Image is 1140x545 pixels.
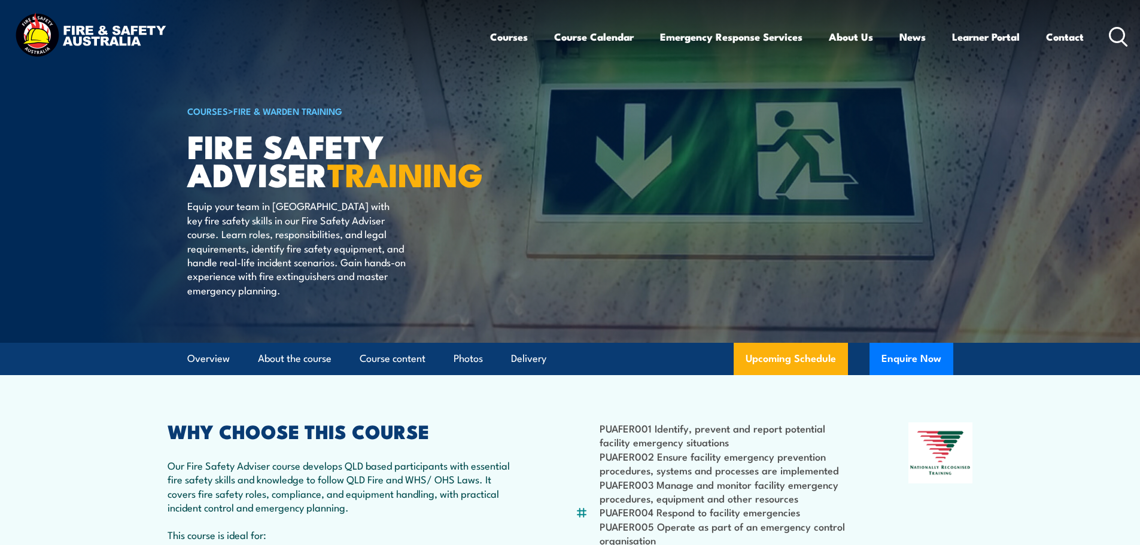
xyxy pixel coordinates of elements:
[168,528,517,541] p: This course is ideal for:
[187,199,406,297] p: Equip your team in [GEOGRAPHIC_DATA] with key fire safety skills in our Fire Safety Adviser cours...
[168,422,517,439] h2: WHY CHOOSE THIS COURSE
[360,343,425,375] a: Course content
[829,21,873,53] a: About Us
[187,343,230,375] a: Overview
[952,21,1020,53] a: Learner Portal
[600,477,850,506] li: PUAFER003 Manage and monitor facility emergency procedures, equipment and other resources
[187,104,228,117] a: COURSES
[899,21,926,53] a: News
[554,21,634,53] a: Course Calendar
[490,21,528,53] a: Courses
[168,458,517,514] p: Our Fire Safety Adviser course develops QLD based participants with essential fire safety skills ...
[511,343,546,375] a: Delivery
[734,343,848,375] a: Upcoming Schedule
[600,421,850,449] li: PUAFER001 Identify, prevent and report potential facility emergency situations
[187,132,483,187] h1: FIRE SAFETY ADVISER
[187,103,483,118] h6: >
[600,505,850,519] li: PUAFER004 Respond to facility emergencies
[600,449,850,477] li: PUAFER002 Ensure facility emergency prevention procedures, systems and processes are implemented
[327,148,483,198] strong: TRAINING
[258,343,332,375] a: About the course
[660,21,802,53] a: Emergency Response Services
[233,104,342,117] a: Fire & Warden Training
[1046,21,1084,53] a: Contact
[908,422,973,483] img: Nationally Recognised Training logo.
[870,343,953,375] button: Enquire Now
[454,343,483,375] a: Photos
